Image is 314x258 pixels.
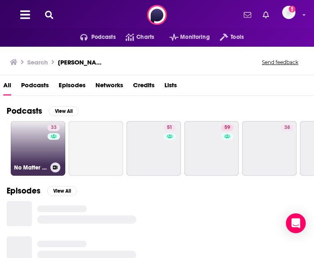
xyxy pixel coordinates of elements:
a: Show notifications dropdown [240,8,255,22]
span: Monitoring [180,31,209,43]
span: 51 [167,124,172,132]
a: Credits [133,79,155,96]
button: open menu [210,31,244,44]
span: Charts [136,31,154,43]
a: 51 [164,124,176,131]
span: Logged in as tnzgift615 [282,6,295,19]
a: All [3,79,11,96]
a: Logged in as tnzgift615 [282,6,300,24]
a: Networks [95,79,123,96]
svg: Add a profile image [289,6,295,12]
span: 59 [224,124,230,132]
a: 59 [221,124,233,131]
a: Lists [164,79,177,96]
a: 33 [48,124,60,131]
span: 38 [284,124,290,132]
h2: Podcasts [7,106,42,116]
a: 33No Matter What with [PERSON_NAME] [11,121,65,176]
a: Episodes [59,79,86,96]
h3: Search [27,58,48,66]
a: Show notifications dropdown [259,8,272,22]
div: Open Intercom Messenger [286,213,306,233]
a: 38 [281,124,293,131]
button: open menu [159,31,210,44]
a: EpisodesView All [7,186,77,196]
a: Podcasts [21,79,49,96]
h3: [PERSON_NAME] - No Matter What [58,58,107,66]
a: PodcastsView All [7,106,78,116]
a: 59 [184,121,239,176]
h2: Episodes [7,186,40,196]
button: View All [47,186,77,196]
button: Send feedback [259,59,301,66]
span: 33 [51,124,57,132]
button: open menu [70,31,116,44]
h3: No Matter What with [PERSON_NAME] [14,164,47,171]
span: Tools [231,31,244,43]
span: Podcasts [91,31,116,43]
a: 38 [242,121,297,176]
img: Podchaser - Follow, Share and Rate Podcasts [147,5,167,25]
a: Charts [116,31,154,44]
a: 51 [126,121,181,176]
img: User Profile [282,6,295,19]
button: View All [49,106,78,116]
